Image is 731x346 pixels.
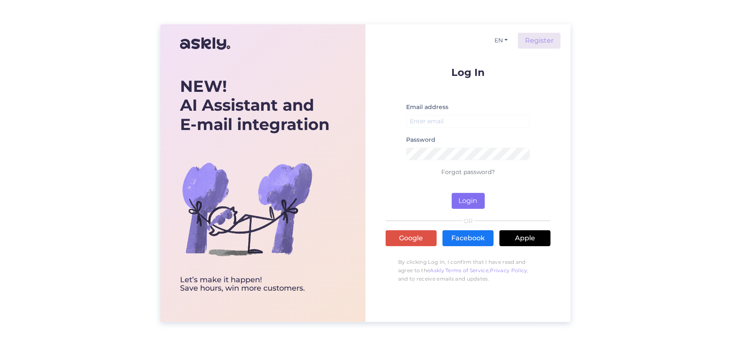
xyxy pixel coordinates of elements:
[406,115,530,128] input: Enter email
[386,254,551,287] p: By clicking Log In, I confirm that I have read and agree to the , , and to receive emails and upd...
[491,34,511,47] button: EN
[406,103,448,112] label: Email address
[180,34,230,54] img: Askly
[452,193,485,209] button: Login
[518,33,561,49] a: Register
[490,267,528,273] a: Privacy Policy
[443,230,494,246] a: Facebook
[180,77,329,134] div: AI Assistant and E-mail integration
[441,168,495,176] a: Forgot password?
[386,67,551,78] p: Log In
[180,142,314,276] img: bg-askly
[499,230,551,246] a: Apple
[430,267,489,273] a: Askly Terms of Service
[406,135,435,144] label: Password
[462,218,474,224] span: OR
[180,276,329,293] div: Let’s make it happen! Save hours, win more customers.
[386,230,437,246] a: Google
[180,76,227,96] b: NEW!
